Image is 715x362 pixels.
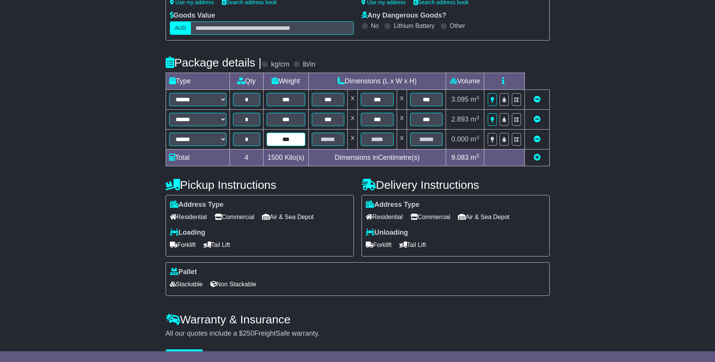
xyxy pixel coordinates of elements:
[371,22,379,29] label: No
[262,211,314,223] span: Air & Sea Depot
[471,96,479,103] span: m
[348,110,358,130] td: x
[166,56,262,69] h4: Package details |
[399,239,426,251] span: Tail Lift
[534,135,541,143] a: Remove this item
[170,211,207,223] span: Residential
[451,154,469,161] span: 9.083
[166,73,230,90] td: Type
[170,278,203,290] span: Stackable
[476,153,479,159] sup: 3
[471,154,479,161] span: m
[451,135,469,143] span: 0.000
[170,239,196,251] span: Forklift
[263,149,308,166] td: Kilo(s)
[476,135,479,140] sup: 3
[166,313,550,326] h4: Warranty & Insurance
[308,73,446,90] td: Dimensions (L x W x H)
[271,60,289,69] label: kg/cm
[215,211,254,223] span: Commercial
[230,73,263,90] td: Qty
[170,268,197,276] label: Pallet
[210,278,256,290] span: Non Stackable
[348,130,358,149] td: x
[446,73,484,90] td: Volume
[366,239,392,251] span: Forklift
[476,95,479,101] sup: 3
[170,11,215,20] label: Goods Value
[170,21,191,35] label: AUD
[534,154,541,161] a: Add new item
[166,149,230,166] td: Total
[476,115,479,120] sup: 3
[362,179,550,191] h4: Delivery Instructions
[170,201,224,209] label: Address Type
[410,211,450,223] span: Commercial
[471,135,479,143] span: m
[303,60,315,69] label: lb/in
[170,229,205,237] label: Loading
[366,229,408,237] label: Unloading
[366,211,403,223] span: Residential
[534,96,541,103] a: Remove this item
[230,149,263,166] td: 4
[458,211,510,223] span: Air & Sea Depot
[471,115,479,123] span: m
[204,239,230,251] span: Tail Lift
[348,90,358,110] td: x
[451,96,469,103] span: 3.095
[263,73,308,90] td: Weight
[366,201,420,209] label: Address Type
[362,11,446,20] label: Any Dangerous Goods?
[450,22,465,29] label: Other
[243,330,254,337] span: 250
[451,115,469,123] span: 2.893
[166,179,354,191] h4: Pickup Instructions
[397,90,407,110] td: x
[308,149,446,166] td: Dimensions in Centimetre(s)
[397,130,407,149] td: x
[534,115,541,123] a: Remove this item
[394,22,435,29] label: Lithium Battery
[166,330,550,338] div: All our quotes include a $ FreightSafe warranty.
[397,110,407,130] td: x
[267,154,283,161] span: 1500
